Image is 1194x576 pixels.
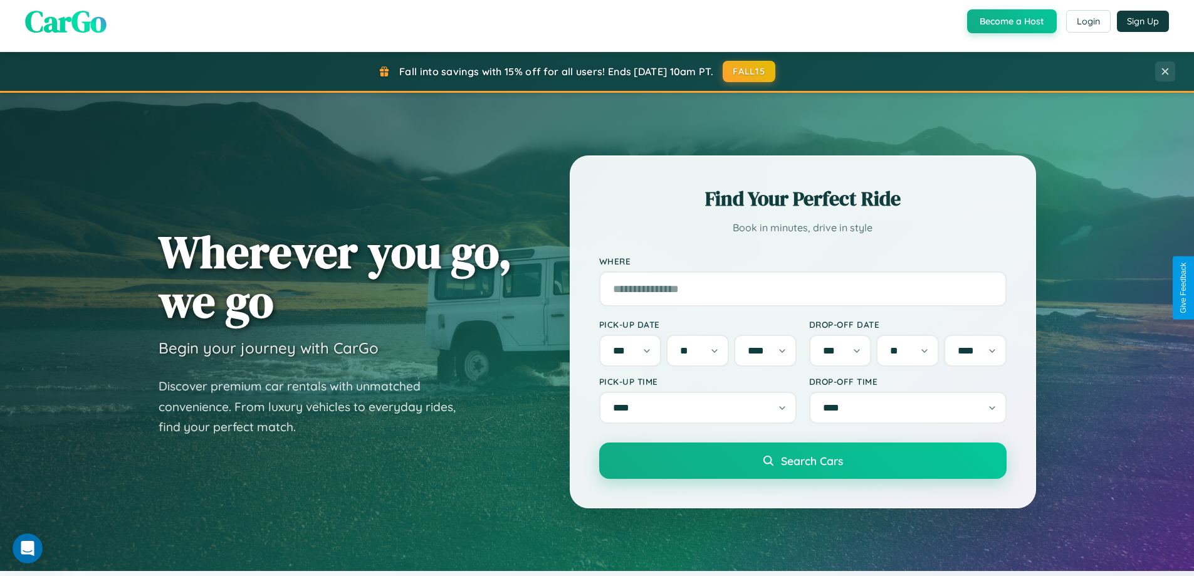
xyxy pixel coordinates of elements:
button: FALL15 [723,61,775,82]
button: Login [1066,10,1111,33]
button: Search Cars [599,442,1007,479]
label: Pick-up Time [599,376,797,387]
label: Drop-off Time [809,376,1007,387]
h1: Wherever you go, we go [159,227,512,326]
span: CarGo [25,1,107,42]
iframe: Intercom live chat [13,533,43,563]
label: Drop-off Date [809,319,1007,330]
button: Sign Up [1117,11,1169,32]
button: Become a Host [967,9,1057,33]
p: Discover premium car rentals with unmatched convenience. From luxury vehicles to everyday rides, ... [159,376,472,437]
span: Fall into savings with 15% off for all users! Ends [DATE] 10am PT. [399,65,713,78]
h3: Begin your journey with CarGo [159,338,379,357]
div: Give Feedback [1179,263,1188,313]
h2: Find Your Perfect Ride [599,185,1007,212]
span: Search Cars [781,454,843,468]
label: Where [599,256,1007,266]
p: Book in minutes, drive in style [599,219,1007,237]
label: Pick-up Date [599,319,797,330]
